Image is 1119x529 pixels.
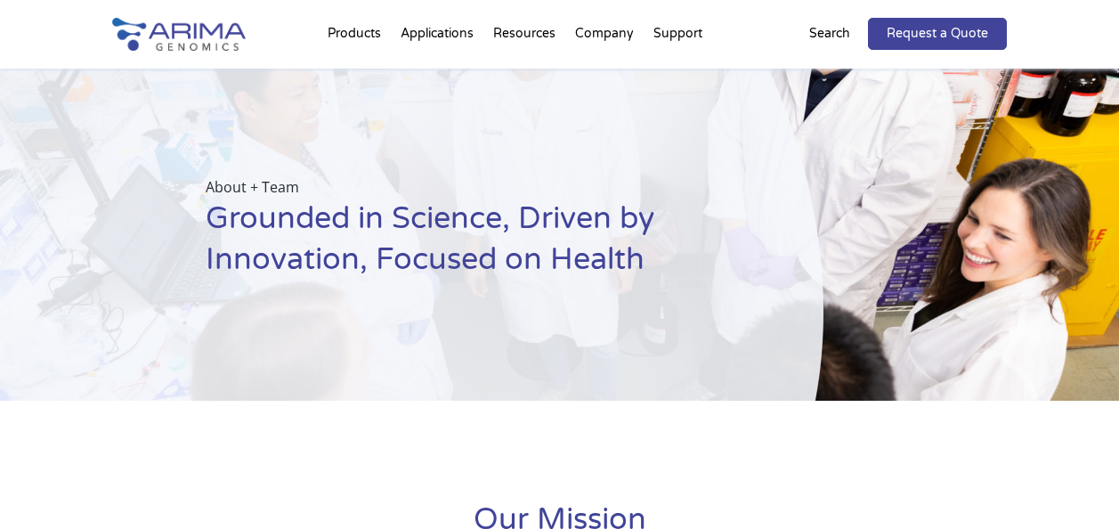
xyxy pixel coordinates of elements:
[206,175,734,199] p: About + Team
[809,22,850,45] p: Search
[112,18,246,51] img: Arima-Genomics-logo
[206,199,734,294] h1: Grounded in Science, Driven by Innovation, Focused on Health
[868,18,1007,50] a: Request a Quote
